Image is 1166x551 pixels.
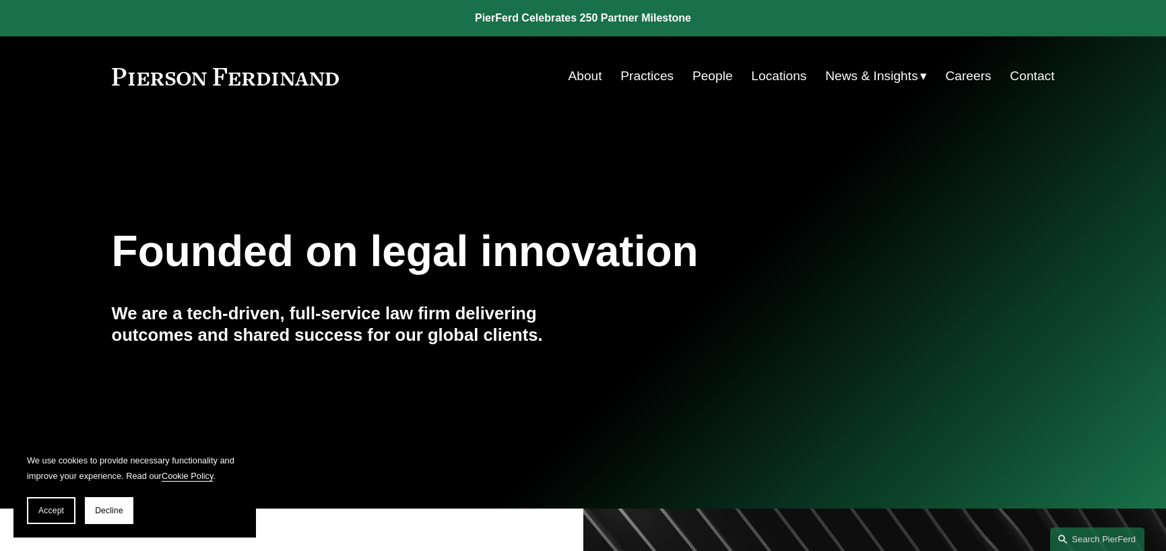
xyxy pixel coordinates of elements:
button: Accept [27,497,75,524]
h1: Founded on legal innovation [112,227,898,276]
span: News & Insights [825,65,918,88]
span: Accept [38,506,64,515]
a: folder dropdown [825,63,927,89]
a: Cookie Policy [162,471,214,481]
button: Decline [85,497,133,524]
section: Cookie banner [13,439,256,538]
a: About [568,63,602,89]
a: Careers [945,63,991,89]
h4: We are a tech-driven, full-service law firm delivering outcomes and shared success for our global... [112,302,583,346]
a: People [692,63,733,89]
p: We use cookies to provide necessary functionality and improve your experience. Read our . [27,453,242,484]
a: Contact [1010,63,1054,89]
a: Search this site [1050,527,1144,551]
a: Practices [620,63,674,89]
span: Decline [95,506,123,515]
a: Locations [751,63,806,89]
